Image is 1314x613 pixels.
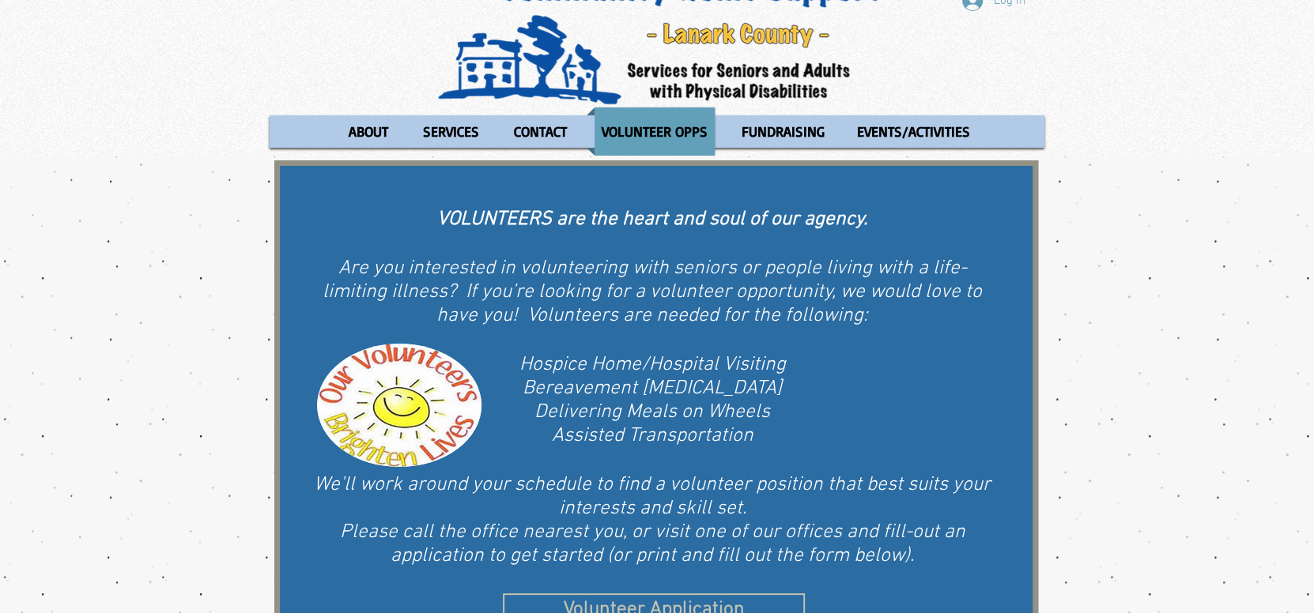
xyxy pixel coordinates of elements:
[437,208,867,231] span: VOLUNTEERS are the heart and soul of our agency.
[519,353,786,377] span: Hospice Home/Hospital Visiting
[340,521,965,568] span: Please call the office nearest you, or visit one of our offices and fill-out an application to ge...
[507,107,574,156] p: CONTACT
[587,107,723,156] a: VOLUNTEER OPPS
[270,107,1044,156] nav: Site
[314,473,991,521] span: We'll work around your schedule to find a volunteer position that best suits your interests and s...
[842,107,985,156] a: EVENTS/ACTIVITIES
[408,107,494,156] a: SERVICES
[534,401,770,424] span: Delivering Meals on Wheels
[416,107,486,156] p: SERVICES
[334,107,404,156] a: ABOUT
[552,424,753,448] span: Assisted Transportation
[323,257,982,328] span: Are you interested in volunteering with seniors or people living with a life-limiting illness? If...
[595,107,715,156] p: VOLUNTEER OPPS
[317,344,481,467] img: Our Volunteers Brighten Lives.png
[498,107,583,156] a: CONTACT
[850,107,977,156] p: EVENTS/ACTIVITIES
[342,107,395,156] p: ABOUT
[734,107,832,156] p: FUNDRAISING
[523,377,782,401] span: Bereavement [MEDICAL_DATA]
[727,107,838,156] a: FUNDRAISING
